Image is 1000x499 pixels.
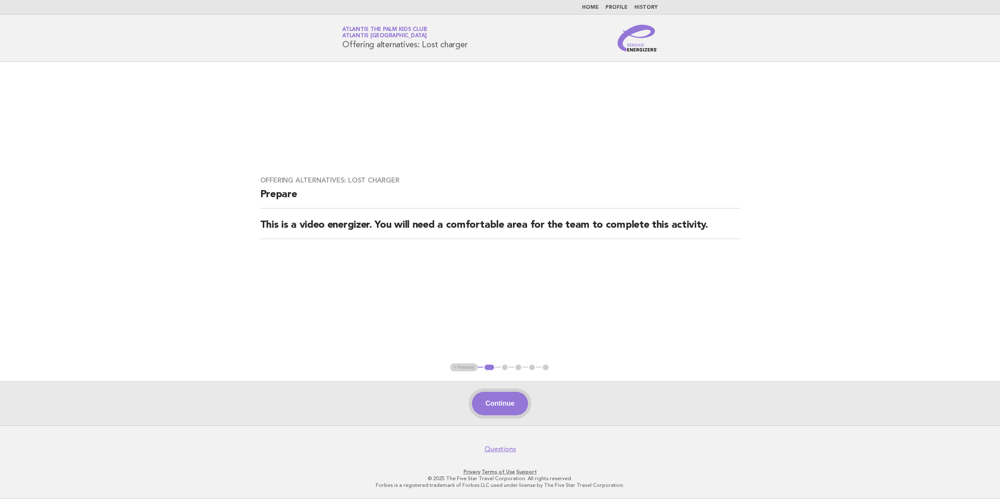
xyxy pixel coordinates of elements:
[582,5,599,10] a: Home
[472,392,528,415] button: Continue
[464,469,480,475] a: Privacy
[342,27,467,49] h1: Offering alternatives: Lost charger
[634,5,658,10] a: History
[342,33,427,39] span: Atlantis [GEOGRAPHIC_DATA]
[485,445,516,453] a: Questions
[482,469,515,475] a: Terms of Use
[260,188,740,208] h2: Prepare
[244,468,756,475] p: · ·
[342,27,427,39] a: Atlantis The Palm Kids ClubAtlantis [GEOGRAPHIC_DATA]
[605,5,628,10] a: Profile
[483,363,495,372] button: 1
[618,25,658,51] img: Service Energizers
[244,475,756,482] p: © 2025 The Five Star Travel Corporation. All rights reserved.
[516,469,537,475] a: Support
[260,176,740,185] h3: Offering alternatives: Lost charger
[244,482,756,489] p: Forbes is a registered trademark of Forbes LLC used under license by The Five Star Travel Corpora...
[260,219,740,239] h2: This is a video energizer. You will need a comfortable area for the team to complete this activity.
